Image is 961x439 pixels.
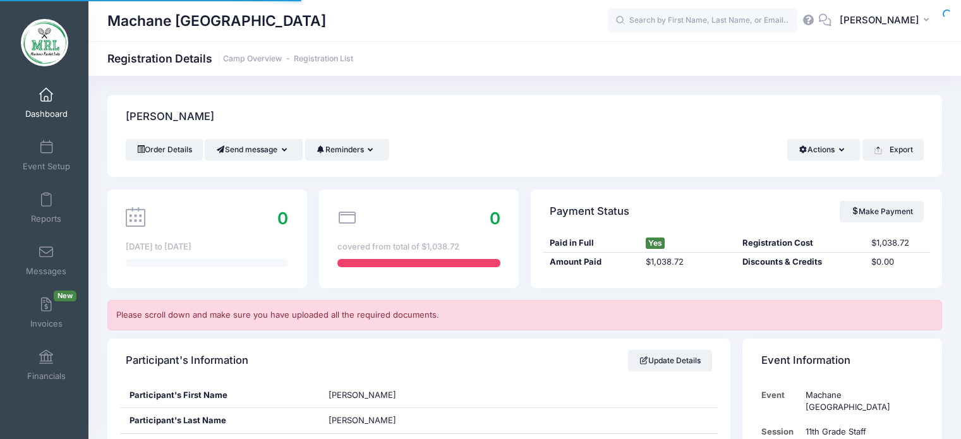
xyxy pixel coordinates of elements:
[107,6,326,35] h1: Machane [GEOGRAPHIC_DATA]
[26,266,66,277] span: Messages
[737,256,866,268] div: Discounts & Credits
[16,133,76,177] a: Event Setup
[490,208,500,228] span: 0
[120,408,320,433] div: Participant's Last Name
[761,383,800,420] td: Event
[550,193,629,229] h4: Payment Status
[294,54,353,64] a: Registration List
[21,19,68,66] img: Machane Racket Lake
[737,237,866,250] div: Registration Cost
[866,256,930,268] div: $0.00
[608,8,797,33] input: Search by First Name, Last Name, or Email...
[866,237,930,250] div: $1,038.72
[31,213,61,224] span: Reports
[840,13,919,27] span: [PERSON_NAME]
[107,300,942,330] div: Please scroll down and make sure you have uploaded all the required documents.
[23,161,70,172] span: Event Setup
[205,139,303,160] button: Send message
[799,383,923,420] td: Machane [GEOGRAPHIC_DATA]
[126,99,214,135] h4: [PERSON_NAME]
[126,342,248,378] h4: Participant's Information
[543,237,640,250] div: Paid in Full
[329,415,396,425] span: [PERSON_NAME]
[305,139,389,160] button: Reminders
[107,52,353,65] h1: Registration Details
[831,6,942,35] button: [PERSON_NAME]
[30,318,63,329] span: Invoices
[54,291,76,301] span: New
[329,390,396,400] span: [PERSON_NAME]
[646,238,665,249] span: Yes
[16,291,76,335] a: InvoicesNew
[16,81,76,125] a: Dashboard
[126,139,203,160] a: Order Details
[120,383,320,408] div: Participant's First Name
[16,186,76,230] a: Reports
[16,238,76,282] a: Messages
[27,371,66,382] span: Financials
[543,256,640,268] div: Amount Paid
[787,139,860,160] button: Actions
[840,201,924,222] a: Make Payment
[126,241,288,253] div: [DATE] to [DATE]
[862,139,924,160] button: Export
[25,109,68,119] span: Dashboard
[16,343,76,387] a: Financials
[277,208,288,228] span: 0
[640,256,737,268] div: $1,038.72
[628,350,712,371] a: Update Details
[761,342,850,378] h4: Event Information
[223,54,282,64] a: Camp Overview
[337,241,500,253] div: covered from total of $1,038.72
